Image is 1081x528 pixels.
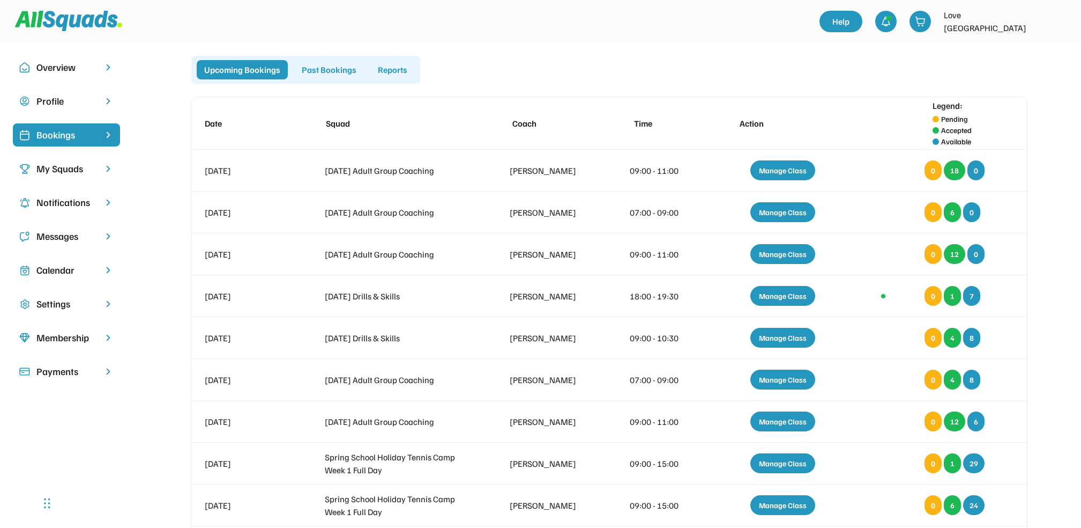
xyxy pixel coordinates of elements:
[19,366,30,377] img: Icon%20%2815%29.svg
[963,453,985,473] div: 29
[36,229,96,244] div: Messages
[1047,11,1068,32] img: LTPP_Logo_REV.jpeg
[197,60,288,79] div: Upcoming Bookings
[925,495,942,515] div: 0
[103,265,114,275] img: chevron-right.svg
[750,495,815,515] div: Manage Class
[19,96,30,107] img: user-circle.svg
[510,457,591,470] div: [PERSON_NAME]
[36,60,96,75] div: Overview
[944,370,961,390] div: 4
[963,495,985,515] div: 24
[915,16,926,27] img: shopping-cart-01%20%281%29.svg
[36,128,96,142] div: Bookings
[630,415,695,428] div: 09:00 - 11:00
[944,328,961,348] div: 4
[750,370,815,390] div: Manage Class
[510,415,591,428] div: [PERSON_NAME]
[944,202,961,222] div: 6
[205,290,286,303] div: [DATE]
[963,202,980,222] div: 0
[325,164,471,177] div: [DATE] Adult Group Coaching
[941,124,972,136] div: Accepted
[925,328,942,348] div: 0
[750,412,815,431] div: Manage Class
[944,412,965,431] div: 12
[750,244,815,264] div: Manage Class
[630,457,695,470] div: 09:00 - 15:00
[103,299,114,309] img: chevron-right.svg
[944,160,965,180] div: 18
[205,332,286,344] div: [DATE]
[925,286,942,306] div: 0
[370,60,415,79] div: Reports
[933,99,963,112] div: Legend:
[103,164,114,174] img: chevron-right.svg
[36,364,96,379] div: Payments
[941,113,968,124] div: Pending
[325,415,471,428] div: [DATE] Adult Group Coaching
[750,453,815,473] div: Manage Class
[325,451,471,476] div: Spring School Holiday Tennis Camp Week 1 Full Day
[510,332,591,344] div: [PERSON_NAME]
[963,328,980,348] div: 8
[205,373,286,386] div: [DATE]
[630,248,695,261] div: 09:00 - 11:00
[19,62,30,73] img: Icon%20copy%2010.svg
[103,96,114,106] img: chevron-right.svg
[740,117,837,130] div: Action
[925,370,942,390] div: 0
[36,162,96,176] div: My Squads
[925,453,942,473] div: 0
[36,195,96,210] div: Notifications
[15,11,122,31] img: Squad%20Logo.svg
[19,130,30,141] img: Icon%20%2819%29.svg
[510,164,591,177] div: [PERSON_NAME]
[205,457,286,470] div: [DATE]
[325,332,471,344] div: [DATE] Drills & Skills
[963,370,980,390] div: 8
[19,164,30,174] img: Icon%20copy%203.svg
[967,412,985,431] div: 6
[925,202,942,222] div: 0
[19,299,30,310] img: Icon%20copy%2016.svg
[325,290,471,303] div: [DATE] Drills & Skills
[944,453,961,473] div: 1
[967,244,985,264] div: 0
[294,60,364,79] div: Past Bookings
[103,231,114,241] img: chevron-right.svg
[36,331,96,345] div: Membership
[36,297,96,311] div: Settings
[19,333,30,343] img: Icon%20copy%208.svg
[819,11,862,32] a: Help
[36,94,96,108] div: Profile
[750,328,815,348] div: Manage Class
[510,373,591,386] div: [PERSON_NAME]
[19,231,30,242] img: Icon%20copy%205.svg
[205,248,286,261] div: [DATE]
[103,366,114,377] img: chevron-right.svg
[326,117,472,130] div: Squad
[205,117,286,130] div: Date
[881,16,891,27] img: bell-03%20%281%29.svg
[510,499,591,512] div: [PERSON_NAME]
[925,412,942,431] div: 0
[750,160,815,180] div: Manage Class
[925,160,942,180] div: 0
[103,333,114,343] img: chevron-right.svg
[630,499,695,512] div: 09:00 - 15:00
[19,197,30,208] img: Icon%20copy%204.svg
[325,373,471,386] div: [DATE] Adult Group Coaching
[941,136,971,147] div: Available
[630,290,695,303] div: 18:00 - 19:30
[944,495,961,515] div: 6
[205,206,286,219] div: [DATE]
[925,244,942,264] div: 0
[103,62,114,72] img: chevron-right.svg
[750,286,815,306] div: Manage Class
[205,415,286,428] div: [DATE]
[325,206,471,219] div: [DATE] Adult Group Coaching
[36,263,96,277] div: Calendar
[630,373,695,386] div: 07:00 - 09:00
[510,206,591,219] div: [PERSON_NAME]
